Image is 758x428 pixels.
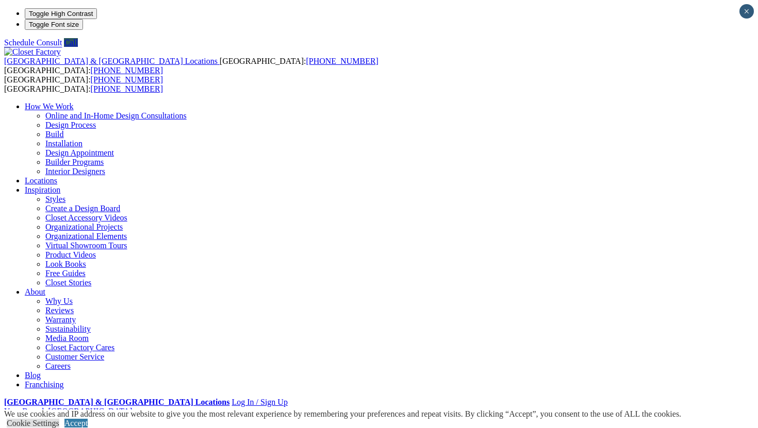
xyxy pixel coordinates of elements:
a: Schedule Consult [4,38,62,47]
button: Toggle High Contrast [25,8,97,19]
a: Sustainability [45,324,91,333]
a: Closet Stories [45,278,91,287]
a: Cookie Settings [7,419,59,427]
img: Closet Factory [4,47,61,57]
a: Reviews [45,306,74,315]
a: Interior Designers [45,167,105,176]
a: [GEOGRAPHIC_DATA] & [GEOGRAPHIC_DATA] Locations [4,57,220,65]
a: [PHONE_NUMBER] [306,57,378,65]
a: Locations [25,176,57,185]
div: We use cookies and IP address on our website to give you the most relevant experience by remember... [4,409,681,419]
a: Franchising [25,380,64,389]
a: Builder Programs [45,158,104,166]
a: [PHONE_NUMBER] [91,84,163,93]
a: Organizational Projects [45,222,123,231]
a: Design Appointment [45,148,114,157]
a: Why Us [45,297,73,305]
a: Product Videos [45,250,96,259]
a: Virtual Showroom Tours [45,241,127,250]
span: [GEOGRAPHIC_DATA] & [GEOGRAPHIC_DATA] Locations [4,57,218,65]
a: Call [64,38,78,47]
a: [PHONE_NUMBER] [91,75,163,84]
a: [PHONE_NUMBER] [91,66,163,75]
a: Organizational Elements [45,232,127,241]
button: Close [739,4,754,19]
a: Blog [25,371,41,380]
span: Toggle High Contrast [29,10,93,18]
span: Your Branch [4,407,46,416]
a: Your Branch [GEOGRAPHIC_DATA] [4,407,133,416]
a: Log In / Sign Up [232,398,287,406]
span: [GEOGRAPHIC_DATA]: [GEOGRAPHIC_DATA]: [4,75,163,93]
a: Warranty [45,315,76,324]
a: Customer Service [45,352,104,361]
a: Installation [45,139,83,148]
a: Create a Design Board [45,204,120,213]
span: Toggle Font size [29,21,79,28]
button: Toggle Font size [25,19,83,30]
span: [GEOGRAPHIC_DATA] [48,407,132,416]
a: Media Room [45,334,89,343]
a: About [25,287,45,296]
a: Careers [45,362,71,370]
a: Build [45,130,64,139]
a: Design Process [45,121,96,129]
span: [GEOGRAPHIC_DATA]: [GEOGRAPHIC_DATA]: [4,57,378,75]
a: How We Work [25,102,74,111]
a: Look Books [45,260,86,268]
a: Free Guides [45,269,86,278]
a: Accept [64,419,88,427]
a: [GEOGRAPHIC_DATA] & [GEOGRAPHIC_DATA] Locations [4,398,229,406]
a: Online and In-Home Design Consultations [45,111,187,120]
a: Inspiration [25,185,60,194]
a: Styles [45,195,65,203]
a: Closet Factory Cares [45,343,114,352]
a: Closet Accessory Videos [45,213,127,222]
